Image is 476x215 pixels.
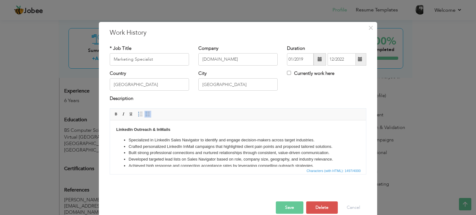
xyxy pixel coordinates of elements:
input: Currently work here [287,71,291,75]
h3: Work History [110,28,366,37]
input: From [287,53,314,66]
iframe: Rich Text Editor, workEditor [110,120,366,167]
label: Country [110,70,126,77]
div: Statistics [305,168,363,174]
button: Save [276,201,303,214]
a: Insert/Remove Numbered List [137,111,144,118]
label: Description [110,95,133,102]
input: Present [328,53,356,66]
label: Currently work here [287,70,334,77]
label: Company [198,45,218,52]
label: City [198,70,207,77]
a: Insert/Remove Bulleted List [144,111,151,118]
li: Achieved high response and connection acceptance rates by leveraging compelling outreach strategies. [19,42,237,49]
span: × [368,22,373,33]
span: Characters (with HTML): 1497/4000 [305,168,362,174]
button: Delete [306,201,338,214]
button: Close [366,23,376,33]
label: * Job Title [110,45,131,52]
button: Cancel [341,201,366,214]
a: Underline [128,111,134,118]
label: Duration [287,45,305,52]
a: Bold [113,111,120,118]
a: Italic [120,111,127,118]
